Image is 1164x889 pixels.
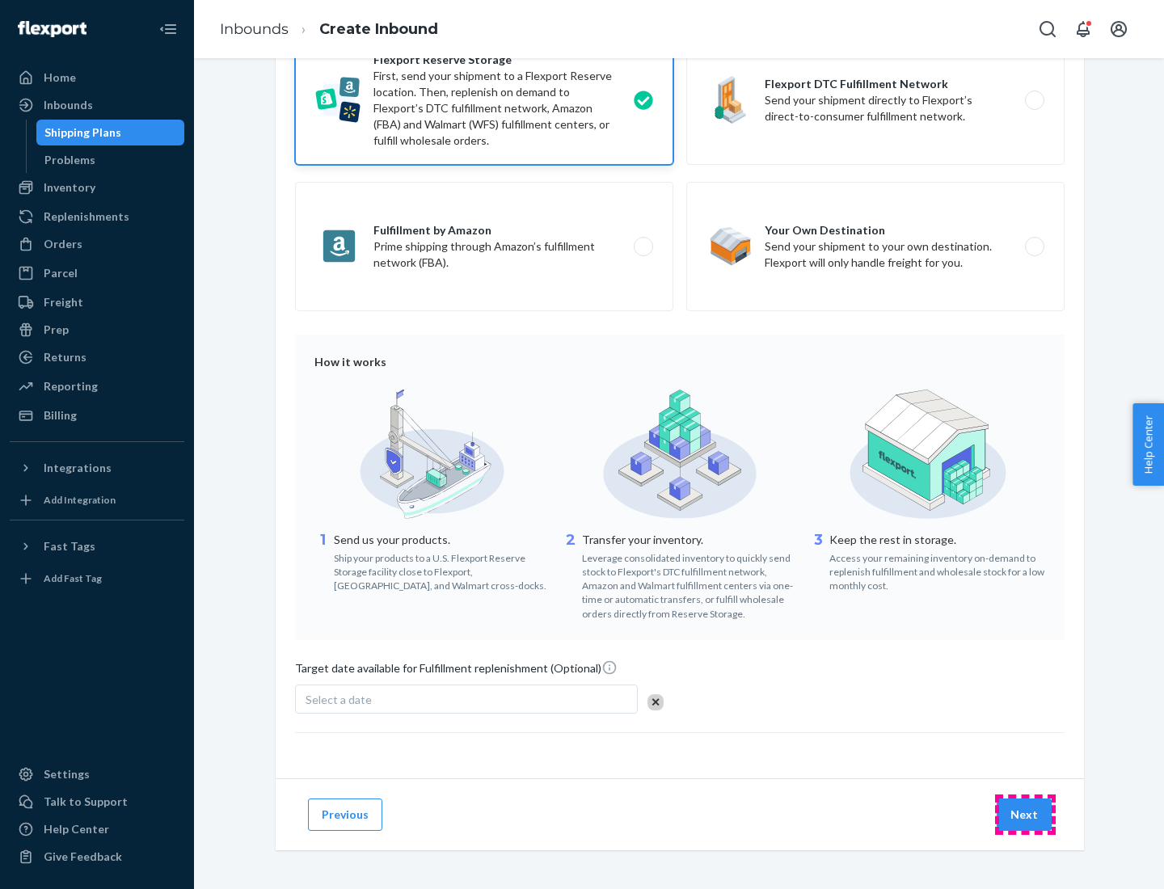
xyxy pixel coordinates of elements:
div: Returns [44,349,86,365]
a: Freight [10,289,184,315]
a: Reporting [10,373,184,399]
a: Home [10,65,184,91]
div: Talk to Support [44,794,128,810]
div: Billing [44,407,77,423]
ol: breadcrumbs [207,6,451,53]
a: Replenishments [10,204,184,230]
div: Fast Tags [44,538,95,554]
div: Add Integration [44,493,116,507]
a: Billing [10,402,184,428]
a: Add Fast Tag [10,566,184,592]
div: Integrations [44,460,112,476]
a: Inbounds [10,92,184,118]
a: Problems [36,147,185,173]
div: Problems [44,152,95,168]
button: Integrations [10,455,184,481]
div: 1 [314,530,331,592]
a: Help Center [10,816,184,842]
span: Select a date [306,693,372,706]
div: Access your remaining inventory on-demand to replenish fulfillment and wholesale stock for a low ... [829,548,1045,592]
a: Orders [10,231,184,257]
div: Prep [44,322,69,338]
div: Help Center [44,821,109,837]
div: Replenishments [44,209,129,225]
button: Open Search Box [1031,13,1064,45]
div: Reporting [44,378,98,394]
p: Send us your products. [334,532,550,548]
button: Next [997,798,1052,831]
a: Shipping Plans [36,120,185,145]
button: Fast Tags [10,533,184,559]
div: Parcel [44,265,78,281]
div: Inventory [44,179,95,196]
div: Leverage consolidated inventory to quickly send stock to Flexport's DTC fulfillment network, Amaz... [582,548,798,621]
div: 3 [810,530,826,592]
div: How it works [314,354,1045,370]
img: Flexport logo [18,21,86,37]
a: Settings [10,761,184,787]
button: Give Feedback [10,844,184,870]
button: Help Center [1132,403,1164,486]
p: Keep the rest in storage. [829,532,1045,548]
div: Freight [44,294,83,310]
a: Parcel [10,260,184,286]
span: Target date available for Fulfillment replenishment (Optional) [295,659,618,683]
div: Give Feedback [44,849,122,865]
div: Home [44,70,76,86]
div: Add Fast Tag [44,571,102,585]
a: Inbounds [220,20,289,38]
a: Inventory [10,175,184,200]
a: Returns [10,344,184,370]
div: Inbounds [44,97,93,113]
div: Orders [44,236,82,252]
button: Previous [308,798,382,831]
div: 2 [563,530,579,621]
button: Close Navigation [152,13,184,45]
a: Prep [10,317,184,343]
p: Transfer your inventory. [582,532,798,548]
a: Talk to Support [10,789,184,815]
div: Settings [44,766,90,782]
button: Open account menu [1103,13,1135,45]
a: Add Integration [10,487,184,513]
div: Shipping Plans [44,124,121,141]
a: Create Inbound [319,20,438,38]
button: Open notifications [1067,13,1099,45]
div: Ship your products to a U.S. Flexport Reserve Storage facility close to Flexport, [GEOGRAPHIC_DAT... [334,548,550,592]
